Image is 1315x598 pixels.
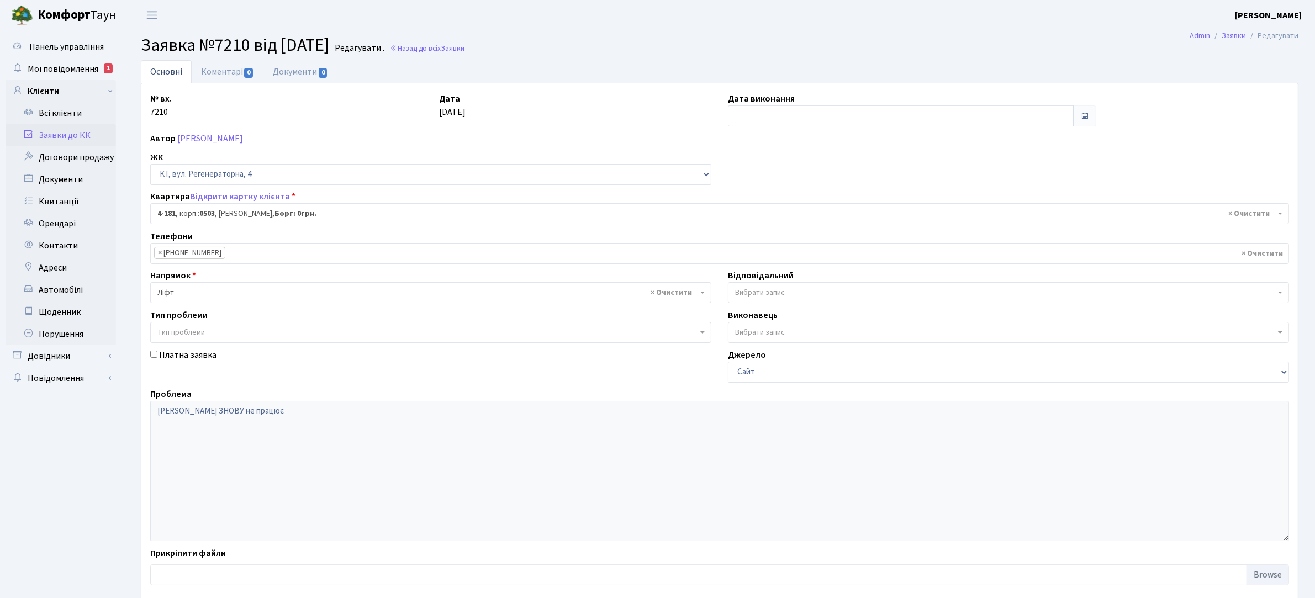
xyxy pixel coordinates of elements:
a: Відкрити картку клієнта [190,190,290,203]
label: Проблема [150,388,192,401]
a: Довідники [6,345,116,367]
label: Виконавець [728,309,778,322]
a: Мої повідомлення1 [6,58,116,80]
a: Панель управління [6,36,116,58]
li: Редагувати [1246,30,1298,42]
a: Документи [6,168,116,190]
span: Заявки [441,43,464,54]
small: Редагувати . [332,43,384,54]
label: Телефони [150,230,193,243]
span: Видалити всі елементи [1228,208,1270,219]
a: Заявки до КК [6,124,116,146]
span: Тип проблеми [157,327,205,338]
span: 0 [244,68,253,78]
div: 1 [104,63,113,73]
span: 0 [319,68,328,78]
span: Панель управління [29,41,104,53]
a: Основні [141,60,192,83]
span: <b>4-181</b>, корп.: <b>0503</b>, Грищенко Юрій Васильович, <b>Борг: 0грн.</b> [150,203,1289,224]
label: ЖК [150,151,163,164]
b: 4-181 [157,208,176,219]
a: Орендарі [6,213,116,235]
a: Щоденник [6,301,116,323]
img: logo.png [11,4,33,27]
a: Заявки [1222,30,1246,41]
span: Вибрати запис [735,327,785,338]
textarea: [PERSON_NAME] ЗНОВУ не працює [150,401,1289,541]
span: Вибрати запис [735,287,785,298]
span: Видалити всі елементи [1242,248,1283,259]
div: 7210 [142,92,431,126]
a: Договори продажу [6,146,116,168]
a: [PERSON_NAME] [1235,9,1302,22]
span: Таун [38,6,116,25]
a: Порушення [6,323,116,345]
a: Всі клієнти [6,102,116,124]
nav: breadcrumb [1173,24,1315,47]
span: <b>4-181</b>, корп.: <b>0503</b>, Грищенко Юрій Васильович, <b>Борг: 0грн.</b> [157,208,1275,219]
span: Видалити всі елементи [651,287,692,298]
span: Мої повідомлення [28,63,98,75]
a: Коментарі [192,60,263,83]
a: Контакти [6,235,116,257]
span: Ліфт [157,287,698,298]
label: Автор [150,132,176,145]
label: Квартира [150,190,295,203]
label: Дата виконання [728,92,795,105]
span: × [158,247,162,258]
label: Джерело [728,348,766,362]
a: Автомобілі [6,279,116,301]
label: Відповідальний [728,269,794,282]
a: Адреси [6,257,116,279]
a: Назад до всіхЗаявки [390,43,464,54]
label: № вх. [150,92,172,105]
a: Admin [1190,30,1210,41]
a: Клієнти [6,80,116,102]
label: Прикріпити файли [150,547,226,560]
a: Квитанції [6,190,116,213]
div: [DATE] [431,92,720,126]
b: 0503 [199,208,215,219]
a: Повідомлення [6,367,116,389]
label: Напрямок [150,269,196,282]
a: Документи [263,60,337,83]
b: Борг: 0грн. [274,208,316,219]
span: Ліфт [150,282,711,303]
button: Переключити навігацію [138,6,166,24]
label: Тип проблеми [150,309,208,322]
label: Платна заявка [159,348,216,362]
span: Заявка №7210 від [DATE] [141,33,329,58]
label: Дата [439,92,460,105]
li: 063-273-53-01 [154,247,225,259]
a: [PERSON_NAME] [177,133,243,145]
b: Комфорт [38,6,91,24]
